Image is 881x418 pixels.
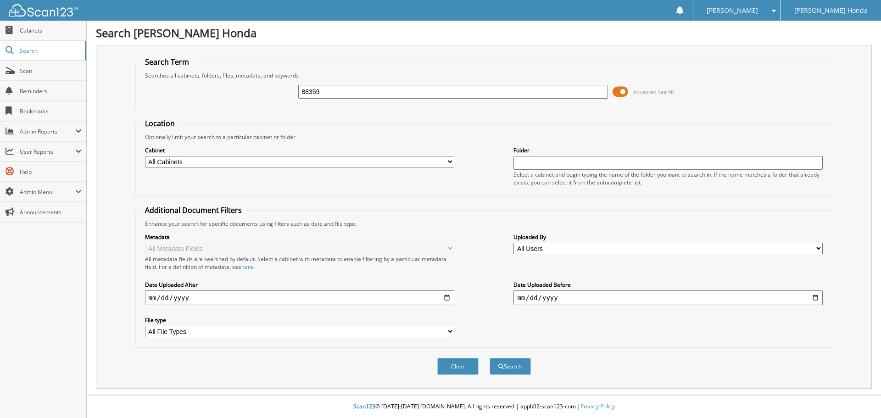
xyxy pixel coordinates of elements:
[96,25,872,40] h1: Search [PERSON_NAME] Honda
[145,316,454,324] label: File type
[145,290,454,305] input: start
[140,205,246,215] legend: Additional Document Filters
[580,402,615,410] a: Privacy Policy
[145,281,454,289] label: Date Uploaded After
[140,118,179,128] legend: Location
[20,188,75,196] span: Admin Menu
[513,281,823,289] label: Date Uploaded Before
[140,133,828,141] div: Optionally limit your search to a particular cabinet or folder
[145,233,454,241] label: Metadata
[20,67,82,75] span: Scan
[20,208,82,216] span: Announcements
[140,57,194,67] legend: Search Term
[9,4,78,17] img: scan123-logo-white.svg
[633,89,674,95] span: Advanced Search
[353,402,375,410] span: Scan123
[20,27,82,34] span: Cabinets
[437,358,479,375] button: Clear
[513,146,823,154] label: Folder
[241,263,253,271] a: here
[140,220,828,228] div: Enhance your search for specific documents using filters such as date and file type.
[145,255,454,271] div: All metadata fields are searched by default. Select a cabinet with metadata to enable filtering b...
[87,396,881,418] div: © [DATE]-[DATE] [DOMAIN_NAME]. All rights reserved | appb02-scan123-com |
[513,290,823,305] input: end
[20,107,82,115] span: Bookmarks
[794,8,868,13] span: [PERSON_NAME] Honda
[513,171,823,186] div: Select a cabinet and begin typing the name of the folder you want to search in. If the name match...
[490,358,531,375] button: Search
[145,146,454,154] label: Cabinet
[20,47,80,55] span: Search
[140,72,828,79] div: Searches all cabinets, folders, files, metadata, and keywords
[513,233,823,241] label: Uploaded By
[20,128,75,135] span: Admin Reports
[20,168,82,176] span: Help
[707,8,758,13] span: [PERSON_NAME]
[20,148,75,156] span: User Reports
[20,87,82,95] span: Reminders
